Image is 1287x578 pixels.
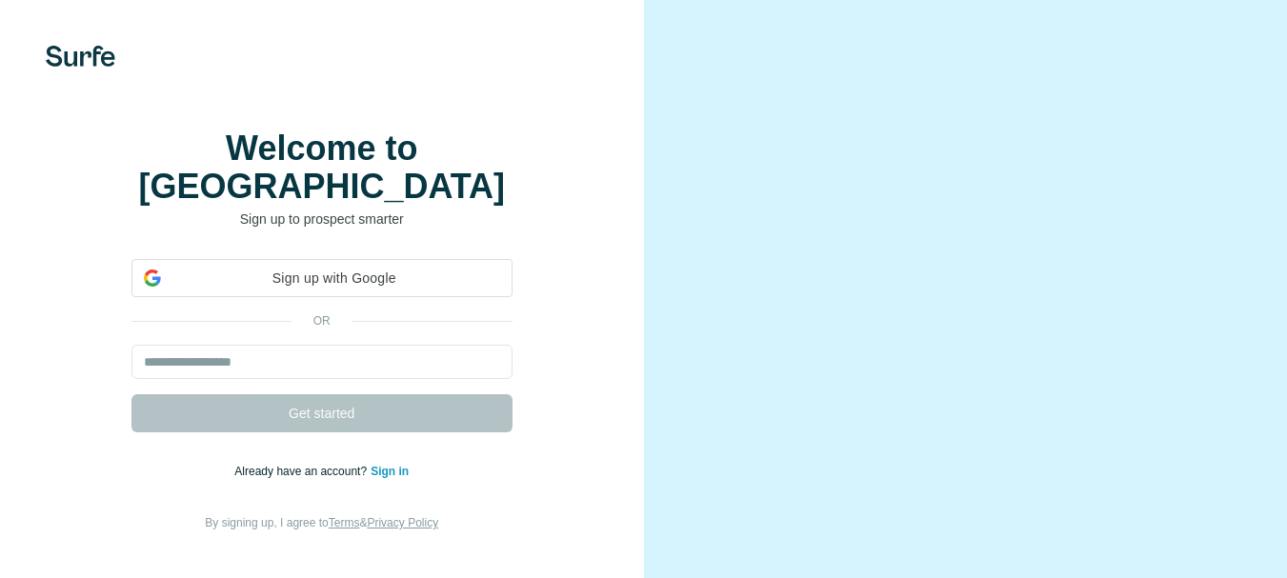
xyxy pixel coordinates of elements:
p: or [292,312,352,329]
img: Surfe's logo [46,46,115,67]
p: Sign up to prospect smarter [131,209,513,229]
a: Privacy Policy [367,516,438,529]
span: Sign up with Google [169,269,500,289]
a: Terms [329,516,360,529]
span: By signing up, I agree to & [205,516,438,529]
h1: Welcome to [GEOGRAPHIC_DATA] [131,130,513,206]
div: Sign up with Google [131,259,513,297]
span: Already have an account? [234,465,371,478]
a: Sign in [371,465,409,478]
